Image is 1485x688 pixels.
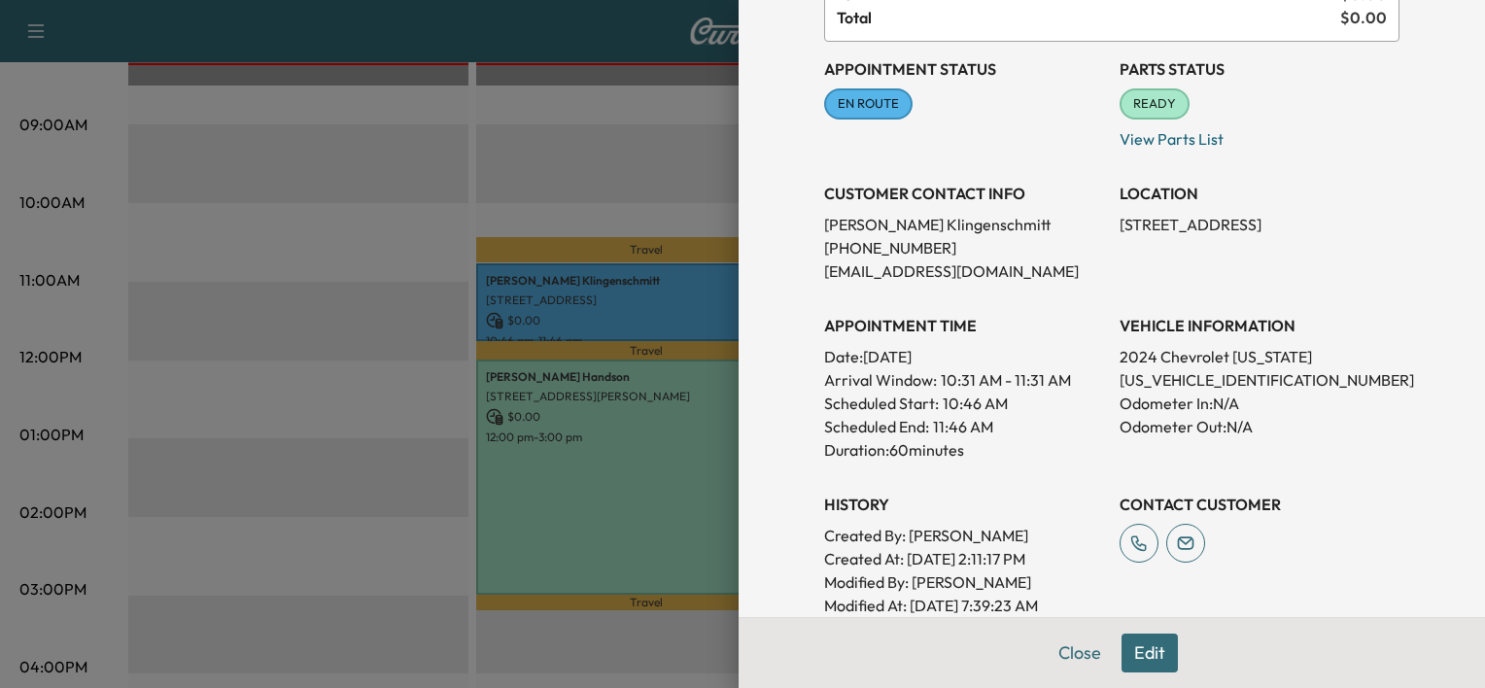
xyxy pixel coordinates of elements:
h3: CUSTOMER CONTACT INFO [824,182,1104,205]
p: Modified At : [DATE] 7:39:23 AM [824,594,1104,617]
p: Duration: 60 minutes [824,438,1104,462]
p: [PERSON_NAME] Klingenschmitt [824,213,1104,236]
h3: CONTACT CUSTOMER [1120,493,1399,516]
h3: Appointment Status [824,57,1104,81]
p: View Parts List [1120,120,1399,151]
span: $ 0.00 [1340,6,1387,29]
button: Edit [1122,634,1178,672]
p: Scheduled Start: [824,392,939,415]
p: Scheduled End: [824,415,929,438]
p: 11:46 AM [933,415,993,438]
p: 10:46 AM [943,392,1008,415]
h3: History [824,493,1104,516]
p: Odometer Out: N/A [1120,415,1399,438]
h3: VEHICLE INFORMATION [1120,314,1399,337]
p: Arrival Window: [824,368,1104,392]
p: Odometer In: N/A [1120,392,1399,415]
p: [PHONE_NUMBER] [824,236,1104,259]
h3: Parts Status [1120,57,1399,81]
p: Created By : [PERSON_NAME] [824,524,1104,547]
p: [US_VEHICLE_IDENTIFICATION_NUMBER] [1120,368,1399,392]
p: Modified By : [PERSON_NAME] [824,570,1104,594]
p: [STREET_ADDRESS] [1120,213,1399,236]
h3: APPOINTMENT TIME [824,314,1104,337]
span: 10:31 AM - 11:31 AM [941,368,1071,392]
p: Created At : [DATE] 2:11:17 PM [824,547,1104,570]
p: 2024 Chevrolet [US_STATE] [1120,345,1399,368]
span: Total [837,6,1340,29]
span: READY [1122,94,1188,114]
p: [EMAIL_ADDRESS][DOMAIN_NAME] [824,259,1104,283]
span: EN ROUTE [826,94,911,114]
p: Date: [DATE] [824,345,1104,368]
button: Close [1046,634,1114,672]
h3: LOCATION [1120,182,1399,205]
